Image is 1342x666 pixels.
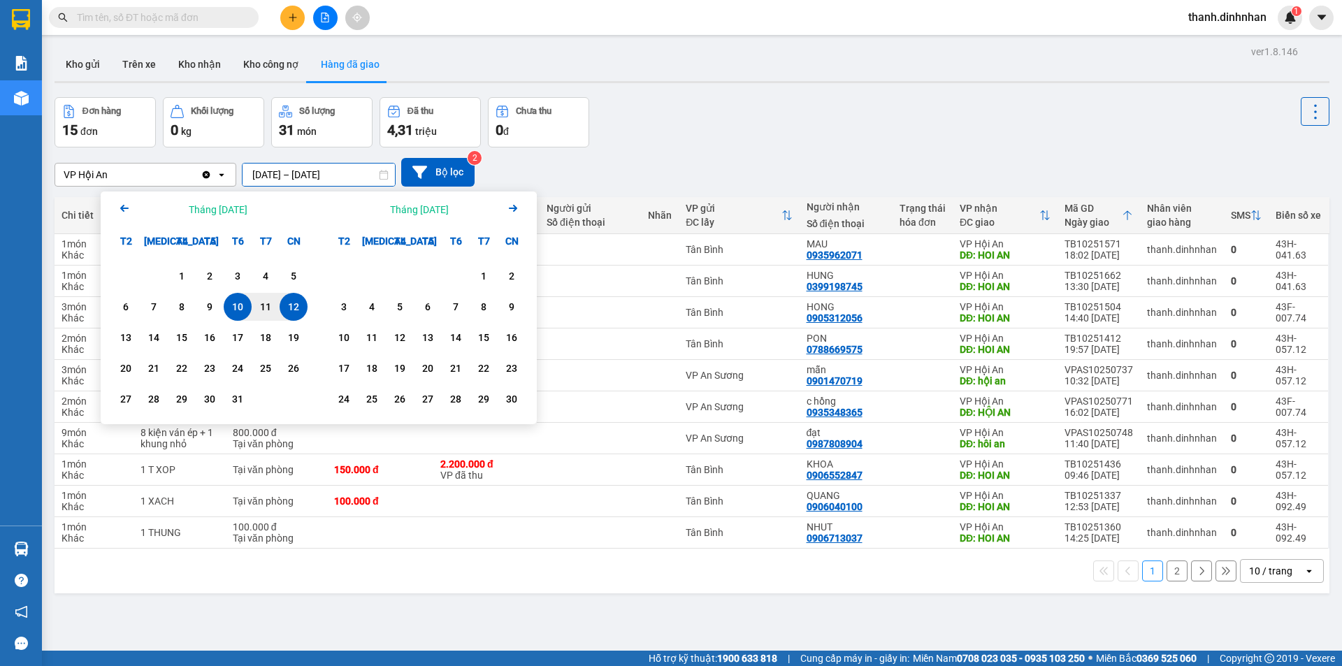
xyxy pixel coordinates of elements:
[686,433,792,444] div: VP An Sương
[498,385,526,413] div: Choose Chủ Nhật, tháng 11 30 2025. It's available.
[252,227,280,255] div: T7
[502,360,521,377] div: 23
[498,262,526,290] div: Choose Chủ Nhật, tháng 11 2 2025. It's available.
[62,210,127,221] div: Chi tiết
[116,200,133,217] svg: Arrow Left
[172,329,192,346] div: 15
[1065,333,1133,344] div: TB10251412
[284,360,303,377] div: 26
[224,293,252,321] div: Selected start date. Thứ Sáu, tháng 10 10 2025. It's available.
[686,370,792,381] div: VP An Sương
[279,122,294,138] span: 31
[503,126,509,137] span: đ
[62,344,127,355] div: Khác
[144,360,164,377] div: 21
[547,217,634,228] div: Số điện thoại
[380,97,481,147] button: Đã thu4,31 triệu
[243,164,395,186] input: Select a date range.
[144,298,164,315] div: 7
[345,6,370,30] button: aim
[228,268,247,284] div: 3
[807,427,886,438] div: đạt
[686,244,792,255] div: Tân Bình
[387,122,413,138] span: 4,31
[280,354,308,382] div: Choose Chủ Nhật, tháng 10 26 2025. It's available.
[1065,249,1133,261] div: 18:02 [DATE]
[1065,364,1133,375] div: VPAS10250737
[488,97,589,147] button: Chưa thu0đ
[502,329,521,346] div: 16
[116,360,136,377] div: 20
[418,329,438,346] div: 13
[390,360,410,377] div: 19
[386,227,414,255] div: T4
[330,354,358,382] div: Choose Thứ Hai, tháng 11 17 2025. It's available.
[168,324,196,352] div: Choose Thứ Tư, tháng 10 15 2025. It's available.
[140,385,168,413] div: Choose Thứ Ba, tháng 10 28 2025. It's available.
[474,360,493,377] div: 22
[1276,270,1321,292] div: 43H-041.63
[807,344,863,355] div: 0788669575
[12,9,30,30] img: logo-vxr
[390,391,410,407] div: 26
[196,354,224,382] div: Choose Thứ Năm, tháng 10 23 2025. It's available.
[101,191,537,424] div: Calendar.
[224,324,252,352] div: Choose Thứ Sáu, tháng 10 17 2025. It's available.
[414,227,442,255] div: T5
[140,227,168,255] div: [MEDICAL_DATA]
[362,360,382,377] div: 18
[1065,312,1133,324] div: 14:40 [DATE]
[62,396,127,407] div: 2 món
[1231,370,1262,381] div: 0
[418,391,438,407] div: 27
[200,391,219,407] div: 30
[960,333,1051,344] div: VP Hội An
[442,385,470,413] div: Choose Thứ Sáu, tháng 11 28 2025. It's available.
[807,312,863,324] div: 0905312056
[470,354,498,382] div: Choose Thứ Bảy, tháng 11 22 2025. It's available.
[390,203,449,217] div: Tháng [DATE]
[112,354,140,382] div: Choose Thứ Hai, tháng 10 20 2025. It's available.
[1276,333,1321,355] div: 43H-057.12
[807,270,886,281] div: HUNG
[362,391,382,407] div: 25
[1065,396,1133,407] div: VPAS10250771
[442,354,470,382] div: Choose Thứ Sáu, tháng 11 21 2025. It's available.
[280,6,305,30] button: plus
[474,329,493,346] div: 15
[807,333,886,344] div: PON
[1147,203,1217,214] div: Nhân viên
[116,298,136,315] div: 6
[358,385,386,413] div: Choose Thứ Ba, tháng 11 25 2025. It's available.
[470,227,498,255] div: T7
[140,427,219,449] div: 8 kiện ván ép + 1 khung nhỏ
[679,197,799,234] th: Toggle SortBy
[252,293,280,321] div: Choose Thứ Bảy, tháng 10 11 2025. It's available.
[470,293,498,321] div: Choose Thứ Bảy, tháng 11 8 2025. It's available.
[1251,44,1298,59] div: ver 1.8.146
[55,48,111,81] button: Kho gửi
[62,427,127,438] div: 9 món
[358,227,386,255] div: [MEDICAL_DATA]
[334,329,354,346] div: 10
[362,329,382,346] div: 11
[468,151,482,165] sup: 2
[502,391,521,407] div: 30
[334,298,354,315] div: 3
[1147,370,1217,381] div: thanh.dinhnhan
[228,391,247,407] div: 31
[256,298,275,315] div: 11
[224,262,252,290] div: Choose Thứ Sáu, tháng 10 3 2025. It's available.
[1276,301,1321,324] div: 43F-007.74
[55,97,156,147] button: Đơn hàng15đơn
[807,238,886,249] div: MAU
[228,298,247,315] div: 10
[280,262,308,290] div: Choose Chủ Nhật, tháng 10 5 2025. It's available.
[1231,210,1250,221] div: SMS
[1276,210,1321,221] div: Biển số xe
[256,268,275,284] div: 4
[116,329,136,346] div: 13
[442,324,470,352] div: Choose Thứ Sáu, tháng 11 14 2025. It's available.
[1147,401,1217,412] div: thanh.dinhnhan
[172,298,192,315] div: 8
